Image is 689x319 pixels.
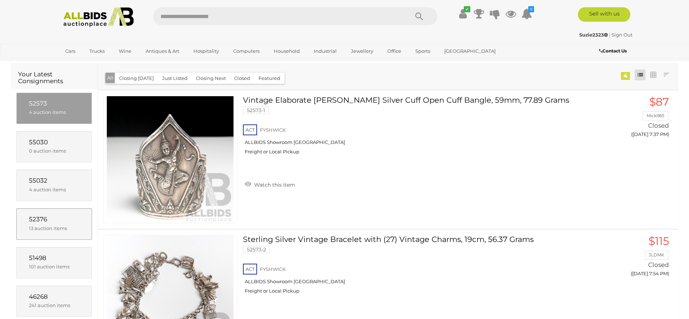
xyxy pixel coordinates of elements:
[309,45,341,57] a: Industrial
[458,7,469,20] a: ✔
[648,234,669,248] span: $115
[269,45,304,57] a: Household
[254,73,285,84] button: Featured
[29,254,46,261] span: 51498
[243,179,297,190] a: Watch this item
[29,187,66,192] span: 4 auction items
[612,32,633,38] a: Sign Out
[29,225,67,231] span: 13 auction items
[578,7,630,22] a: Sell with us
[579,32,608,38] strong: Suzie2323
[230,73,255,84] button: Closed
[228,45,264,57] a: Computers
[189,45,224,57] a: Hospitality
[521,7,532,20] a: 8
[587,235,671,280] a: $115 JLDMK Closed ([DATE] 7:54 PM)
[29,109,66,115] span: 4 auction items
[599,48,627,54] b: Contact Us
[29,216,47,223] span: 52376
[599,47,629,55] a: Contact Us
[29,264,70,269] span: 101 auction items
[29,293,48,300] span: 46268
[59,7,138,27] img: Allbids.com.au
[141,45,184,57] a: Antiques & Art
[60,45,80,57] a: Cars
[85,45,109,57] a: Trucks
[609,32,610,38] span: |
[192,73,230,84] button: Closing Next
[579,32,609,38] a: Suzie2323
[105,73,115,83] button: All
[29,302,70,308] span: 241 auction items
[107,96,234,223] img: 52573-1a.jpg
[29,100,47,107] span: 52573
[18,71,90,84] h1: Your Latest Consignments
[464,6,470,12] i: ✔
[115,73,158,84] button: Closing [DATE]
[252,182,295,188] span: Watch this item
[528,6,534,12] i: 8
[248,96,576,160] a: Vintage Elaborate [PERSON_NAME] Silver Cuff Open Cuff Bangle, 59mm, 77.89 Grams 52573-1 ACT FYSHW...
[383,45,406,57] a: Office
[440,45,500,57] a: [GEOGRAPHIC_DATA]
[29,148,66,154] span: 0 auction items
[114,45,136,57] a: Wine
[401,7,437,25] button: Search
[411,45,435,57] a: Sports
[649,95,669,109] span: $87
[346,45,378,57] a: Jewellery
[248,235,576,299] a: Sterling Silver Vintage Bracelet with (27) Vintage Charms, 19cm, 56.37 Grams 52573-2 ACT FYSHWICK...
[587,96,671,141] a: $87 Mick965 Closed ([DATE] 7:37 PM)
[29,177,47,184] span: 55032
[29,139,48,146] span: 55030
[621,72,630,80] div: 4
[158,73,192,84] button: Just Listed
